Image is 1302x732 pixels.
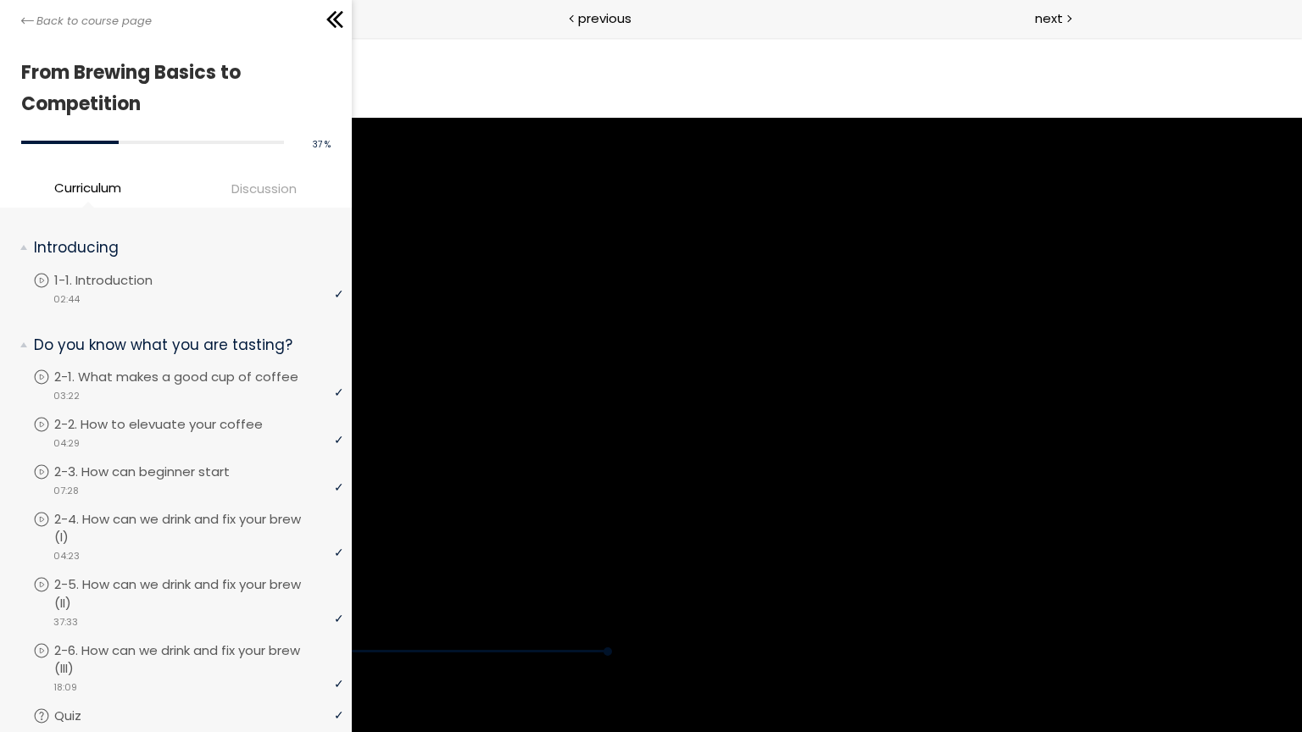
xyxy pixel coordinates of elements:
span: 03:22 [53,389,80,403]
span: Discussion [231,179,297,198]
span: 37 % [313,138,331,151]
span: previous [578,8,632,28]
span: 37:33 [53,615,78,629]
span: 18:09 [53,680,77,695]
p: Do you know what you are tasting? [34,335,331,356]
span: 04:29 [53,436,80,451]
span: 02:44 [53,292,80,307]
p: 2-1. What makes a good cup of coffee [54,368,332,386]
span: Curriculum [54,178,121,197]
span: Back to course page [36,13,152,30]
p: Introducing [34,237,331,258]
p: Quiz [54,707,115,725]
span: 07:28 [53,484,79,498]
span: next [1035,8,1063,28]
p: 2-3. How can beginner start [54,463,264,481]
p: 2-6. How can we drink and fix your brew (III) [54,641,343,679]
span: 04:23 [53,549,80,563]
p: 2-4. How can we drink and fix your brew (I) [54,510,343,547]
a: Back to course page [21,13,152,30]
h1: From Brewing Basics to Competition [21,57,322,120]
p: 1-1. Introduction [54,271,186,290]
p: 2-5. How can we drink and fix your brew (II) [54,575,343,613]
p: 2-2. How to elevuate your coffee [54,415,297,434]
